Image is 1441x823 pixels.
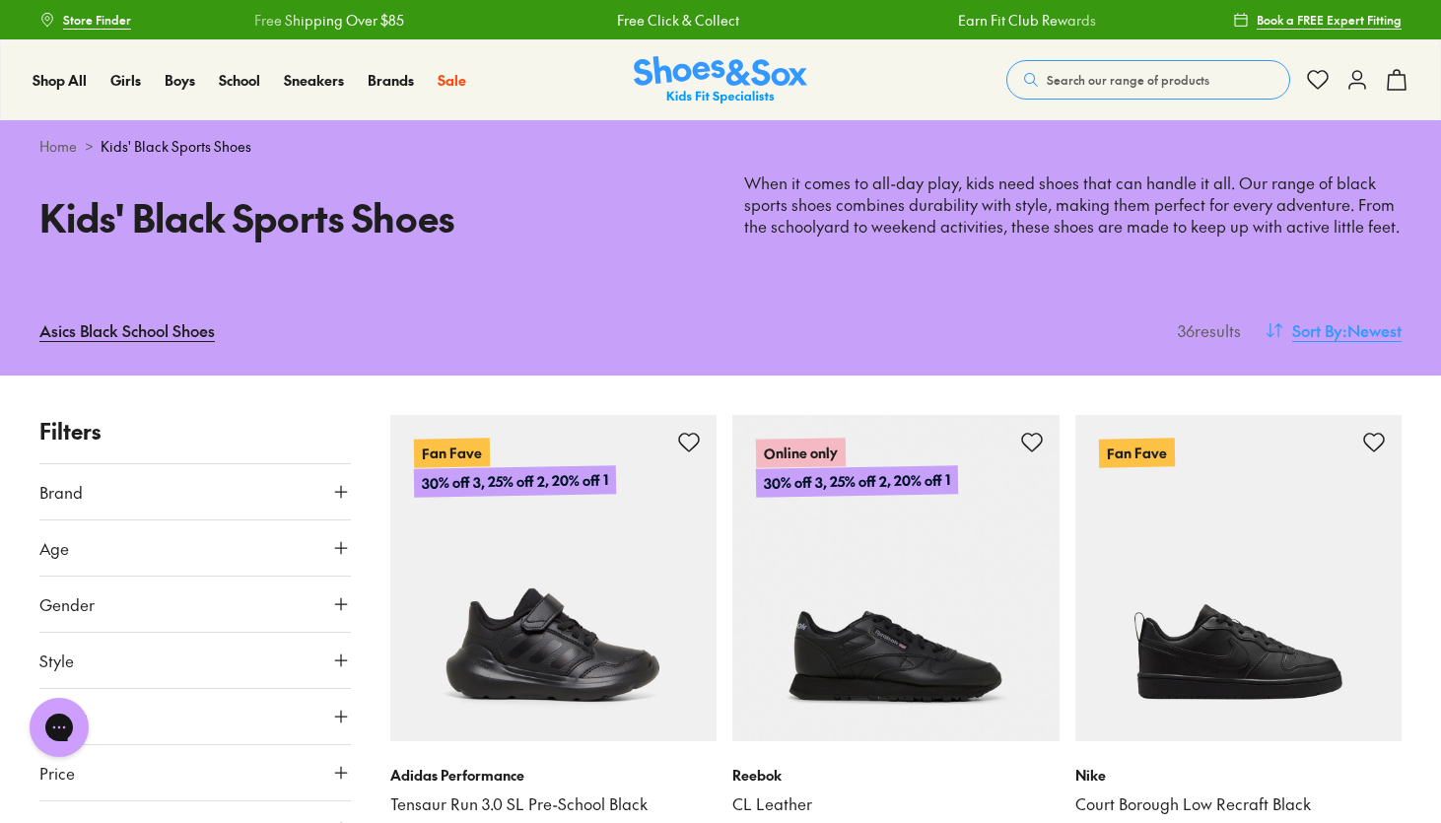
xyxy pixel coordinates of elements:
[1006,60,1290,100] button: Search our range of products
[110,70,141,91] a: Girls
[413,466,615,496] p: 30% off 3, 25% off 2, 20% off 1
[1342,318,1402,342] span: : Newest
[39,761,75,785] span: Price
[1265,309,1402,352] button: Sort By:Newest
[1257,11,1402,29] span: Book a FREE Expert Fitting
[390,415,718,742] a: Fan Fave30% off 3, 25% off 2, 20% off 1
[1075,415,1403,742] a: Fan Fave
[634,56,807,104] img: SNS_Logo_Responsive.svg
[368,70,414,90] span: Brands
[1075,793,1403,815] a: Court Borough Low Recraft Black
[39,633,351,688] button: Style
[39,592,95,616] span: Gender
[63,11,131,29] span: Store Finder
[390,793,718,815] a: Tensaur Run 3.0 SL Pre-School Black
[39,536,69,560] span: Age
[756,438,846,468] p: Online only
[219,70,260,91] a: School
[219,70,260,90] span: School
[39,649,74,672] span: Style
[110,70,141,90] span: Girls
[438,70,466,90] span: Sale
[368,70,414,91] a: Brands
[1170,318,1241,342] p: 36 results
[1047,71,1209,89] span: Search our range of products
[101,136,251,157] span: Kids' Black Sports Shoes
[254,10,404,31] a: Free Shipping Over $85
[390,765,718,786] p: Adidas Performance
[1075,765,1403,786] p: Nike
[39,577,351,632] button: Gender
[20,691,99,764] iframe: Gorgias live chat messenger
[744,172,1402,238] p: When it comes to all-day play, kids need shoes that can handle it all. Our range of black sports ...
[39,136,77,157] a: Home
[617,10,739,31] a: Free Click & Collect
[39,464,351,519] button: Brand
[284,70,344,90] span: Sneakers
[33,70,87,91] a: Shop All
[39,689,351,744] button: Colour
[732,793,1060,815] a: CL Leather
[1292,318,1342,342] span: Sort By
[165,70,195,91] a: Boys
[39,2,131,37] a: Store Finder
[634,56,807,104] a: Shoes & Sox
[165,70,195,90] span: Boys
[438,70,466,91] a: Sale
[39,136,1402,157] div: >
[1098,438,1174,467] p: Fan Fave
[732,415,1060,742] a: Online only30% off 3, 25% off 2, 20% off 1
[33,70,87,90] span: Shop All
[732,765,1060,786] p: Reebok
[39,309,215,352] a: Asics Black School Shoes
[413,439,489,467] p: Fan Fave
[39,189,697,245] h1: Kids' Black Sports Shoes
[756,465,958,498] p: 30% off 3, 25% off 2, 20% off 1
[39,480,83,504] span: Brand
[1233,2,1402,37] a: Book a FREE Expert Fitting
[39,520,351,576] button: Age
[958,10,1096,31] a: Earn Fit Club Rewards
[284,70,344,91] a: Sneakers
[39,745,351,800] button: Price
[39,415,351,447] p: Filters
